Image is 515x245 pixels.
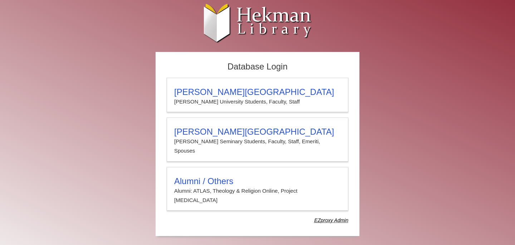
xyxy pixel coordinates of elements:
summary: Alumni / OthersAlumni: ATLAS, Theology & Religion Online, Project [MEDICAL_DATA] [174,176,341,205]
h3: [PERSON_NAME][GEOGRAPHIC_DATA] [174,87,341,97]
p: [PERSON_NAME] Seminary Students, Faculty, Staff, Emeriti, Spouses [174,137,341,156]
p: Alumni: ATLAS, Theology & Religion Online, Project [MEDICAL_DATA] [174,186,341,205]
p: [PERSON_NAME] University Students, Faculty, Staff [174,97,341,106]
a: [PERSON_NAME][GEOGRAPHIC_DATA][PERSON_NAME] University Students, Faculty, Staff [167,78,348,112]
a: [PERSON_NAME][GEOGRAPHIC_DATA][PERSON_NAME] Seminary Students, Faculty, Staff, Emeriti, Spouses [167,117,348,162]
h3: [PERSON_NAME][GEOGRAPHIC_DATA] [174,127,341,137]
dfn: Use Alumni login [314,217,348,223]
h3: Alumni / Others [174,176,341,186]
h2: Database Login [163,59,352,74]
